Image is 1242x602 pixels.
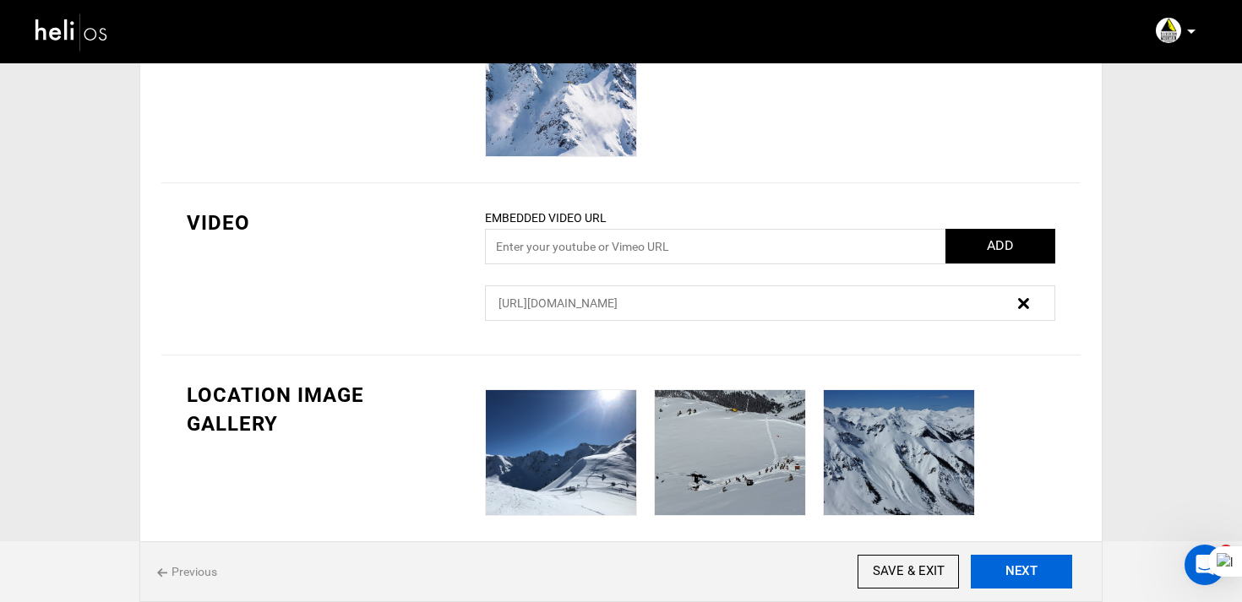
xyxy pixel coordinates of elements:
[187,209,460,237] div: VIDEO
[485,229,1055,264] input: Enter your youtube or Vimeo URL
[858,555,959,588] input: SAVE & EXIT
[945,229,1055,263] button: ADD
[486,390,636,515] img: 20ad37c5-440c-438a-9b5f-866d3dcd6b6d_201_77ccbc9ccc63d195eb9437f23b655b19_loc_ngl.jpg
[655,390,805,515] img: b21ea0ef-9f07-454b-a953-19e2132e4689_201_2888022ac7dcccc10056f9b5640b41bc_loc_ngl.jpg
[157,568,167,578] img: back%20icon.svg
[1219,545,1233,558] span: 1
[1185,545,1225,585] iframe: Intercom live chat
[824,390,974,515] img: d2999ef7-c58c-4ccd-b0b4-8d97684a9f3a_201_4e236a476c6cfb270ca3a7c2cab79366_loc_ngl.jpg
[971,555,1072,588] button: NEXT
[498,296,618,310] span: [URL][DOMAIN_NAME]
[187,381,460,439] div: LOCATION IMAGE GALLERY
[157,563,217,580] span: Previous
[485,209,607,226] label: Embedded Video URL
[1018,298,1029,309] img: black-close.png
[486,31,636,156] img: 23a3609b-baea-42e5-9a43-9356be2d0157_9061_8033f3fc788b590c4896e2fd0e7e7ef4_pkg_cgl.jpeg
[1156,18,1181,43] img: b3bcc865aaab25ac3536b0227bee0eb5.png
[34,9,110,54] img: heli-logo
